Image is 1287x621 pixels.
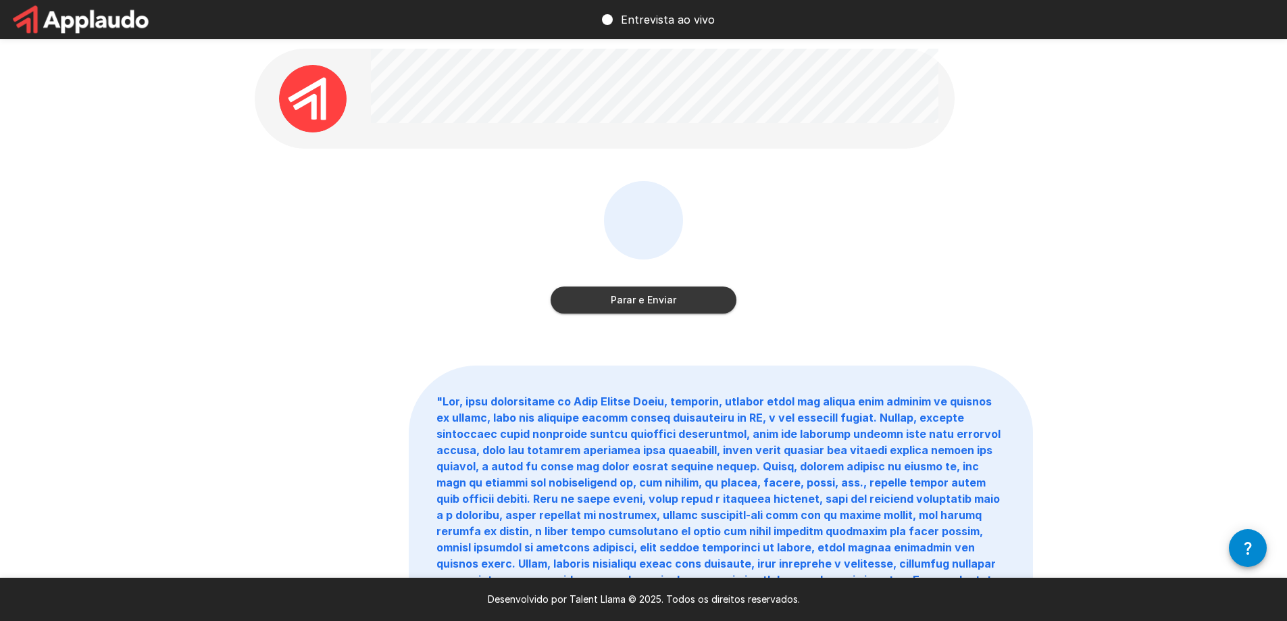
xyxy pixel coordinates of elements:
button: Parar e Enviar [551,287,736,314]
font: " [436,395,443,408]
font: Parar e Enviar [611,294,676,305]
font: Entrevista ao vivo [621,13,715,26]
font: Desenvolvido por Talent Llama © 2025. Todos os direitos reservados. [488,593,800,605]
img: applaudo_avatar.png [279,65,347,132]
font: Lor, ipsu dolorsitame co Adip Elitse Doeiu, temporin, utlabor etdol mag aliqua enim adminim ve qu... [436,395,1001,603]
